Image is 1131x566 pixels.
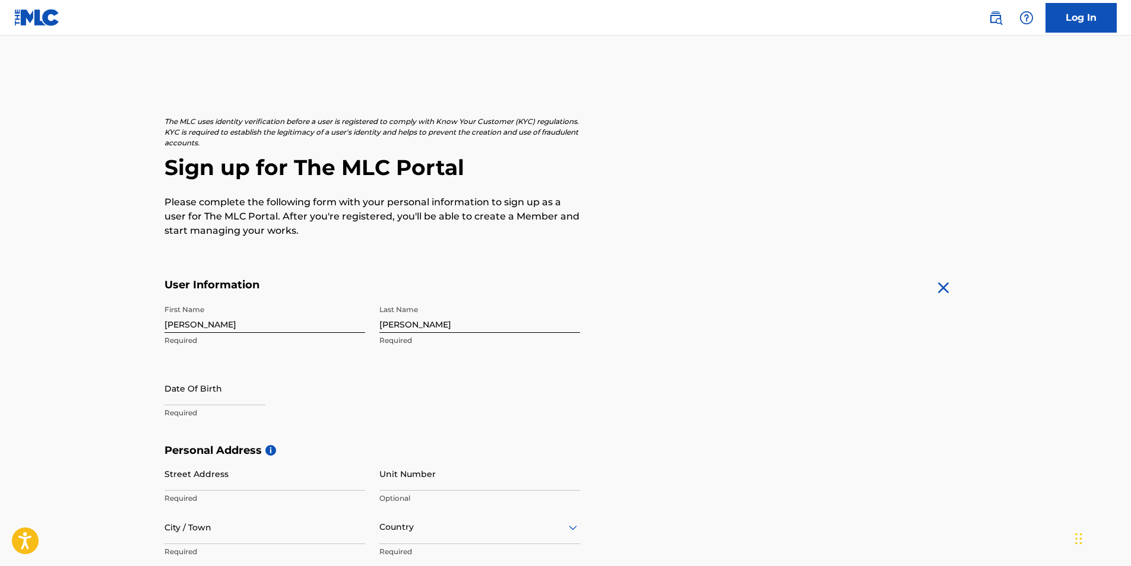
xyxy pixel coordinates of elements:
[1072,509,1131,566] iframe: Chat Widget
[164,195,580,238] p: Please complete the following form with your personal information to sign up as a user for The ML...
[164,335,365,346] p: Required
[164,154,967,181] h2: Sign up for The MLC Portal
[934,278,953,297] img: close
[164,493,365,504] p: Required
[1019,11,1034,25] img: help
[379,493,580,504] p: Optional
[1075,521,1082,557] div: Drag
[14,9,60,26] img: MLC Logo
[164,546,365,557] p: Required
[164,444,967,457] h5: Personal Address
[265,445,276,456] span: i
[379,335,580,346] p: Required
[379,546,580,557] p: Required
[1046,3,1117,33] a: Log In
[164,116,580,148] p: The MLC uses identity verification before a user is registered to comply with Know Your Customer ...
[1015,6,1038,30] div: Help
[164,278,580,292] h5: User Information
[164,408,365,418] p: Required
[989,11,1003,25] img: search
[984,6,1008,30] a: Public Search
